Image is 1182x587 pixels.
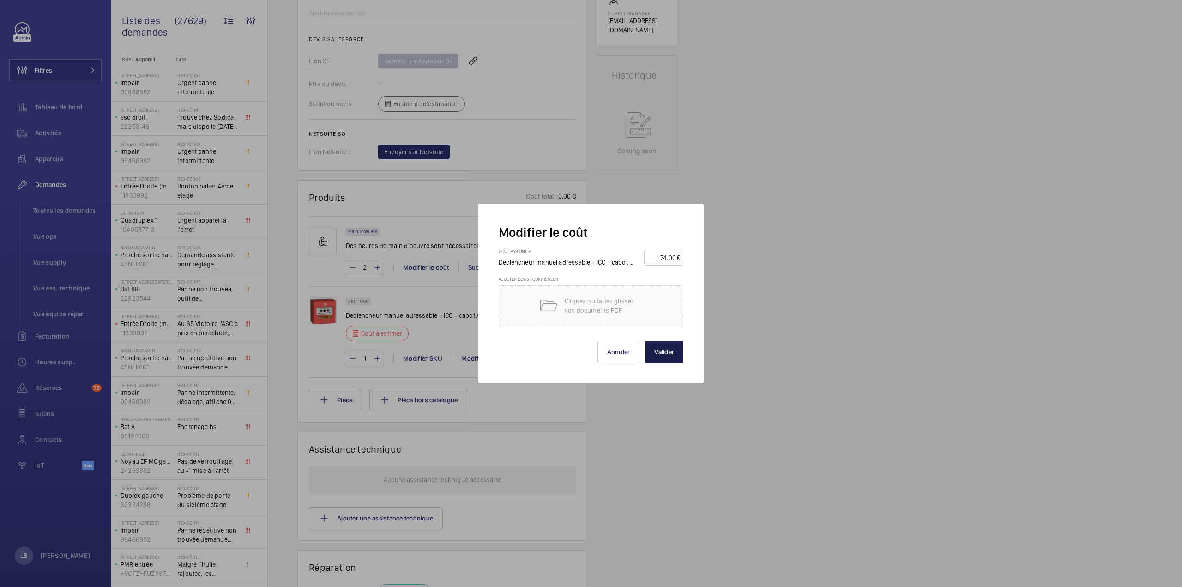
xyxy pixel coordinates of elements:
[499,276,683,285] h3: Ajouter devis fournisseur
[499,259,645,266] span: Declencheur manuel adressable + ICC + capot AVISS
[565,297,643,315] p: Cliquez ou faites glisser vos documents PDF
[647,250,677,265] input: --
[677,253,680,262] div: €
[499,248,644,258] h3: Coût par unité
[499,224,683,241] h2: Modifier le coût
[597,341,640,363] button: Annuler
[645,341,683,363] button: Valider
